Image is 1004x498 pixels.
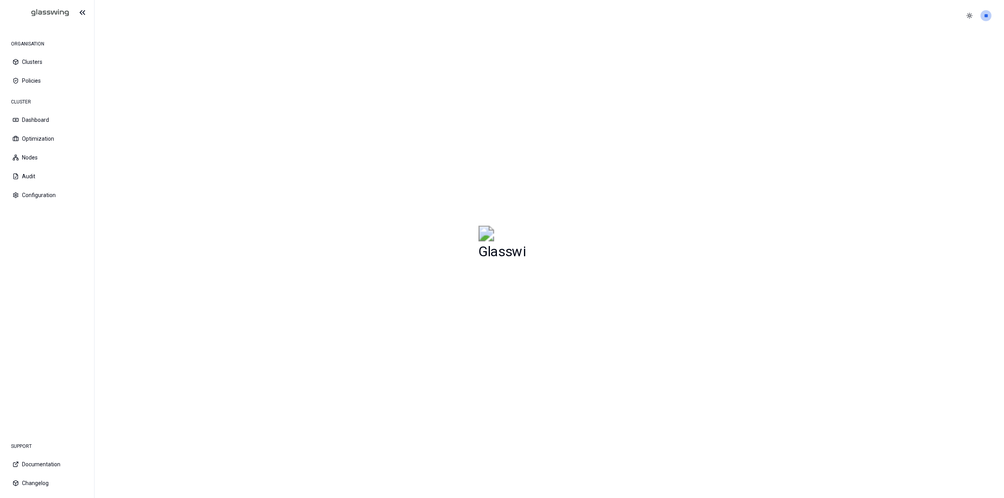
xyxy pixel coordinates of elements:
button: Audit [6,168,88,185]
div: ORGANISATION [6,36,88,52]
button: Policies [6,72,88,89]
div: CLUSTER [6,94,88,110]
img: GlassWing [11,4,72,22]
button: Changelog [6,474,88,492]
div: SUPPORT [6,438,88,454]
button: Optimization [6,130,88,147]
button: Dashboard [6,111,88,129]
button: Documentation [6,456,88,473]
button: Clusters [6,53,88,71]
button: Configuration [6,187,88,204]
button: Nodes [6,149,88,166]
